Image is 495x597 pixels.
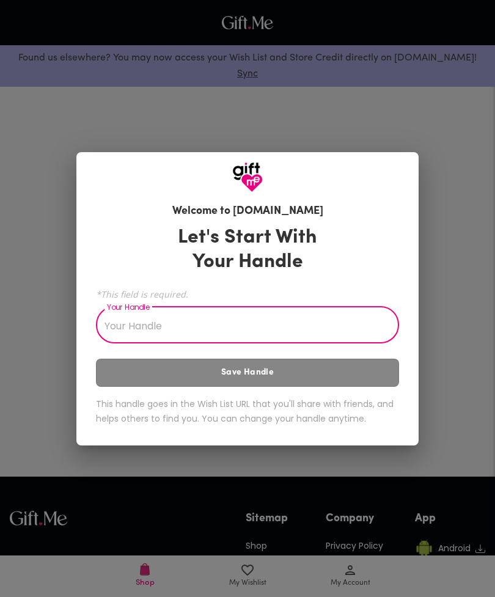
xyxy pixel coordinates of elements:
h6: This handle goes in the Wish List URL that you'll share with friends, and helps others to find yo... [96,397,399,427]
input: Your Handle [96,309,386,343]
h3: Let's Start With Your Handle [163,225,332,274]
img: GiftMe Logo [232,162,263,192]
h6: Welcome to [DOMAIN_NAME] [172,203,323,220]
span: *This field is required. [96,288,399,300]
